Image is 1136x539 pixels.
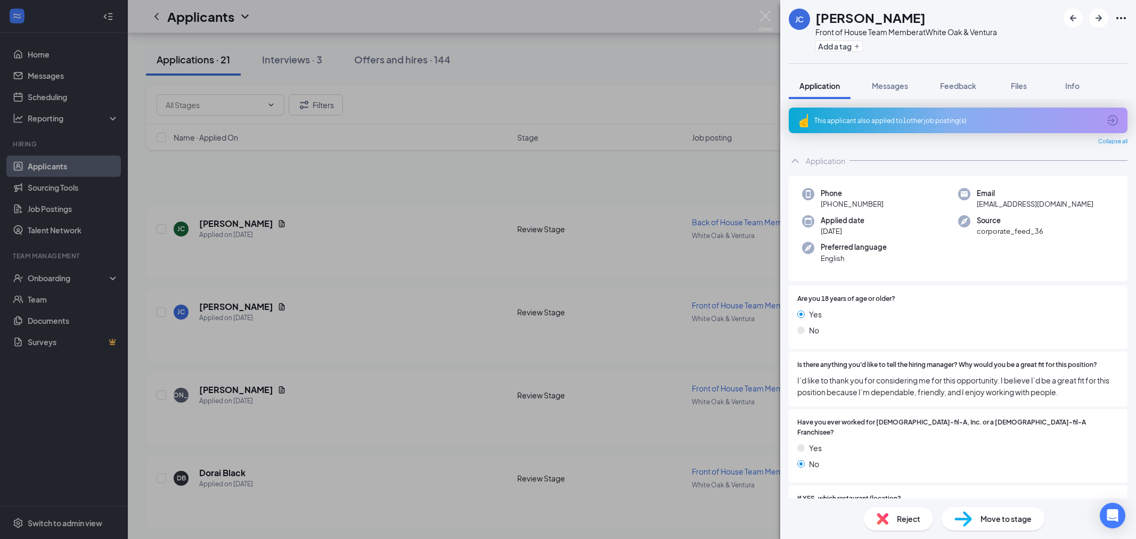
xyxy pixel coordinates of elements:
span: Messages [872,81,908,91]
span: Yes [809,442,822,454]
span: Reject [897,513,920,525]
button: ArrowRight [1089,9,1108,28]
span: Move to stage [980,513,1032,525]
span: Files [1011,81,1027,91]
span: Have you ever worked for [DEMOGRAPHIC_DATA]-fil-A, Inc. or a [DEMOGRAPHIC_DATA]-fil-A Franchisee? [797,418,1119,438]
span: Yes [809,308,822,320]
svg: ArrowLeftNew [1067,12,1080,24]
span: Are you 18 years of age or older? [797,294,895,304]
span: corporate_feed_36 [977,226,1043,236]
span: Preferred language [821,242,887,252]
span: Feedback [940,81,976,91]
button: ArrowLeftNew [1064,9,1083,28]
span: Applied date [821,215,864,226]
svg: ArrowCircle [1106,114,1119,127]
button: PlusAdd a tag [815,40,863,52]
span: Is there anything you'd like to tell the hiring manager? Why would you be a great fit for this po... [797,360,1097,370]
span: Application [799,81,840,91]
div: Front of House Team Member at White Oak & Ventura [815,27,997,37]
span: I’d like to thank you for considering me for this opportunity. I believe I’d be a great fit for t... [797,374,1119,398]
span: [PHONE_NUMBER] [821,199,884,209]
div: JC [795,14,804,24]
span: Phone [821,188,884,199]
span: Source [977,215,1043,226]
span: English [821,253,887,264]
h1: [PERSON_NAME] [815,9,926,27]
span: Collapse all [1098,137,1127,146]
svg: ArrowRight [1092,12,1105,24]
div: Open Intercom Messenger [1100,503,1125,528]
span: If YES, which restaurant/location? [797,494,901,504]
svg: Plus [854,43,860,50]
span: No [809,458,819,470]
svg: Ellipses [1115,12,1127,24]
span: Email [977,188,1093,199]
div: Application [806,156,845,166]
span: [EMAIL_ADDRESS][DOMAIN_NAME] [977,199,1093,209]
span: No [809,324,819,336]
span: [DATE] [821,226,864,236]
span: Info [1065,81,1080,91]
svg: ChevronUp [789,154,802,167]
div: This applicant also applied to 1 other job posting(s) [814,116,1100,125]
